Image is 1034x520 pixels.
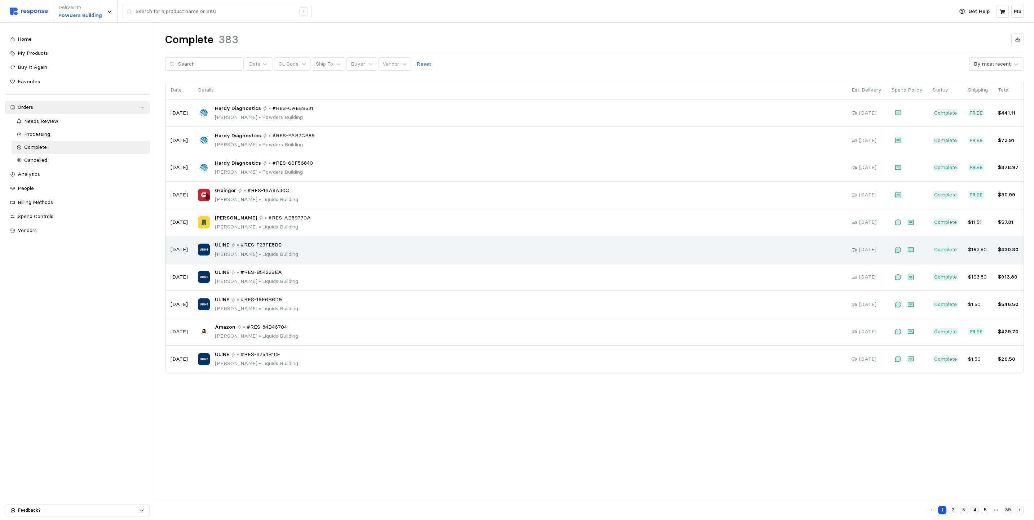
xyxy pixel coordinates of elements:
[859,109,876,117] p: [DATE]
[5,224,150,237] a: Vendors
[5,101,150,114] a: Orders
[5,61,150,74] a: Buy It Again
[5,47,150,60] a: My Products
[240,268,282,276] span: #RES-B54229EA
[1003,506,1013,514] button: 39
[949,506,957,514] button: 2
[18,78,40,85] span: Favorites
[18,213,53,219] span: Spend Controls
[969,191,983,199] p: Free
[171,218,188,226] p: [DATE]
[5,168,150,181] a: Analytics
[268,214,311,222] span: #RES-AB59770A
[968,86,988,94] p: Shipping
[58,12,102,19] p: Powders Building
[934,301,957,308] p: Complete
[198,326,210,338] img: Amazon
[5,75,150,88] a: Favorites
[968,246,988,254] p: $193.80
[18,171,40,177] span: Analytics
[974,60,1011,68] div: By most recent
[237,296,239,304] p: •
[934,191,957,199] p: Complete
[12,154,150,167] a: Cancelled
[18,103,137,111] div: Orders
[859,301,876,308] p: [DATE]
[938,506,946,514] button: 1
[215,296,229,304] span: ULINE
[852,86,881,94] p: Est. Delivery
[969,137,983,145] p: Free
[417,60,432,68] p: Reset
[198,189,210,201] img: Grainger
[215,114,313,121] p: [PERSON_NAME] Powders Building
[998,137,1018,145] p: $73.91
[198,216,210,228] img: McMaster-Carr
[312,57,345,71] button: Ship To
[237,351,239,359] p: •
[257,114,262,120] span: •
[198,162,210,174] img: Hardy Diagnostics
[892,86,923,94] p: Spend Policy
[136,5,295,18] input: Search for a product name or SKU
[968,355,988,363] p: $1.50
[10,8,48,15] img: svg%3e
[198,134,210,146] img: Hardy Diagnostics
[969,328,983,336] p: Free
[269,105,271,112] p: •
[998,328,1018,336] p: $429.70
[859,137,876,145] p: [DATE]
[934,246,957,254] p: Complete
[171,301,188,308] p: [DATE]
[257,305,262,312] span: •
[58,4,102,12] p: Deliver to
[171,137,188,145] p: [DATE]
[5,505,149,516] button: Feedback?
[171,355,188,363] p: [DATE]
[215,250,298,258] p: [PERSON_NAME] Liquids Building
[272,105,313,112] span: #RES-CAEE9531
[171,191,188,199] p: [DATE]
[257,333,262,339] span: •
[1011,5,1024,18] button: MS
[243,323,245,331] p: •
[351,60,365,68] p: Buyer
[215,360,298,368] p: [PERSON_NAME] Liquids Building
[969,109,983,117] p: Free
[247,323,287,331] span: #RES-84B46704
[18,36,32,42] span: Home
[859,218,876,226] p: [DATE]
[859,191,876,199] p: [DATE]
[998,109,1018,117] p: $441.11
[215,168,313,176] p: [PERSON_NAME] Powders Building
[215,268,229,276] span: ULINE
[215,305,298,313] p: [PERSON_NAME] Liquids Building
[257,360,262,366] span: •
[171,86,188,94] p: Date
[269,159,271,167] p: •
[257,251,262,257] span: •
[934,164,957,172] p: Complete
[12,115,150,128] a: Needs Review
[968,301,988,308] p: $1.50
[859,355,876,363] p: [DATE]
[934,137,957,145] p: Complete
[998,301,1018,308] p: $546.50
[171,164,188,172] p: [DATE]
[18,507,139,514] p: Feedback?
[5,196,150,209] a: Billing Methods
[960,506,968,514] button: 3
[269,132,271,140] p: •
[198,353,210,365] img: ULINE
[346,57,377,71] button: Buyer
[215,141,315,149] p: [PERSON_NAME] Powders Building
[859,164,876,172] p: [DATE]
[249,60,260,68] div: Date
[955,5,994,18] button: Get Help
[257,278,262,284] span: •
[412,57,436,71] button: Reset
[215,323,235,331] span: Amazon
[272,159,313,167] span: #RES-60F56840
[215,332,298,340] p: [PERSON_NAME] Liquids Building
[237,268,239,276] p: •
